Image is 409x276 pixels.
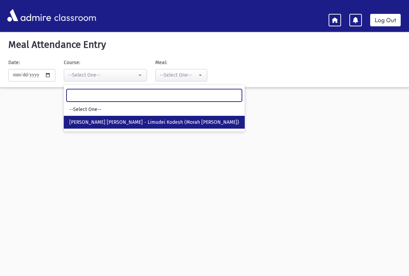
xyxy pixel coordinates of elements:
[155,69,207,81] button: --Select One--
[370,14,401,26] a: Log Out
[68,71,137,79] div: --Select One--
[64,69,147,81] button: --Select One--
[6,7,53,23] img: AdmirePro
[69,106,102,113] span: --Select One--
[155,59,167,66] label: Meal:
[69,119,239,126] span: [PERSON_NAME] [PERSON_NAME] - Limudei Kodesh (Morah [PERSON_NAME])
[64,59,80,66] label: Course:
[53,6,96,25] span: classroom
[8,59,20,66] label: Date:
[160,71,197,79] div: --Select One--
[67,89,242,102] input: Search
[6,39,403,51] h5: Meal Attendance Entry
